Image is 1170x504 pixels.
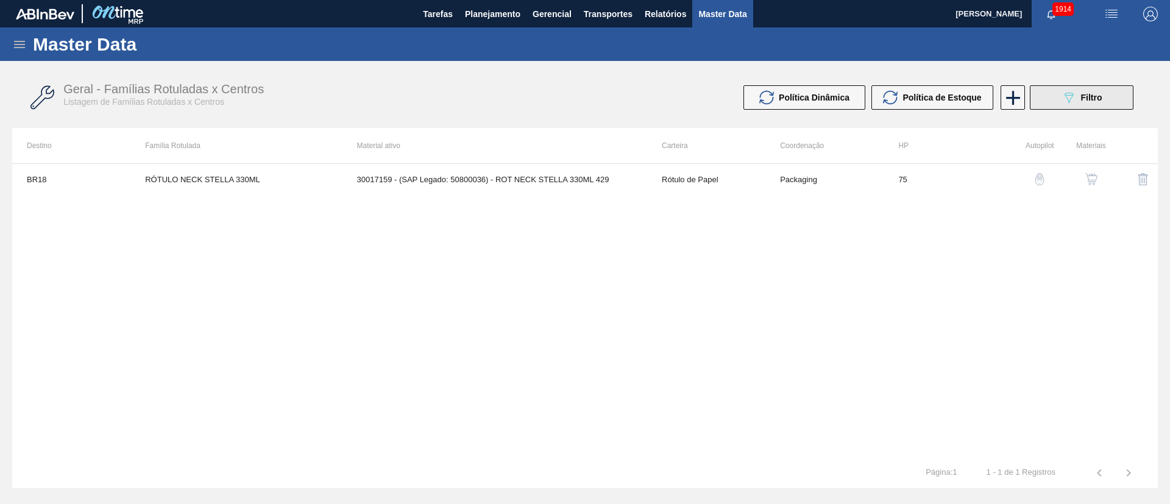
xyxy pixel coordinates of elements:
td: Packaging [765,164,884,194]
td: Rótulo de Papel [647,164,765,194]
span: Política de Estoque [902,93,981,102]
td: 1 - 1 de 1 Registros [972,458,1070,477]
th: Destino [12,128,130,163]
th: Autopilot [1002,128,1054,163]
td: BR18 [12,164,130,194]
button: Filtro [1030,85,1133,110]
th: Carteira [647,128,765,163]
span: Tarefas [423,7,453,21]
img: delete-icon [1136,172,1150,186]
span: Gerencial [533,7,572,21]
th: HP [884,128,1002,163]
button: auto-pilot-icon [1025,165,1054,194]
button: delete-icon [1129,165,1158,194]
span: Política Dinâmica [779,93,849,102]
div: Atualizar Política Dinâmica [743,85,871,110]
td: Página : 1 [911,458,971,477]
span: Filtro [1081,93,1102,102]
span: Listagem de Famílias Rotuladas x Centros [63,97,224,107]
td: RÓTULO NECK STELLA 330ML [130,164,342,194]
td: 30017159 - (SAP Legado: 50800036) - ROT NECK STELLA 330ML 429 [342,164,647,194]
h1: Master Data [33,37,249,51]
button: Política de Estoque [871,85,993,110]
img: Logout [1143,7,1158,21]
div: Atualizar Política de Estoque em Massa [871,85,999,110]
div: Nova Família Rotulada x Centro [999,85,1024,110]
img: shopping-cart-icon [1085,173,1097,185]
span: Geral - Famílias Rotuladas x Centros [63,82,264,96]
img: auto-pilot-icon [1033,173,1046,185]
span: 1914 [1052,2,1074,16]
span: Planejamento [465,7,520,21]
span: Master Data [698,7,746,21]
button: Política Dinâmica [743,85,865,110]
button: Notificações [1032,5,1071,23]
span: Transportes [584,7,633,21]
div: Ver Materiais [1060,165,1106,194]
th: Coordenação [765,128,884,163]
th: Materiais [1054,128,1106,163]
th: Material ativo [342,128,647,163]
td: 75 [884,164,1002,194]
div: Filtrar Família Rotulada x Centro [1024,85,1140,110]
span: Relatórios [645,7,686,21]
button: shopping-cart-icon [1077,165,1106,194]
div: Configuração Auto Pilot [1009,165,1054,194]
div: Excluir Família Rotulada X Centro [1112,165,1158,194]
img: TNhmsLtSVTkK8tSr43FrP2fwEKptu5GPRR3wAAAABJRU5ErkJggg== [16,9,74,20]
th: Família Rotulada [130,128,342,163]
img: userActions [1104,7,1119,21]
